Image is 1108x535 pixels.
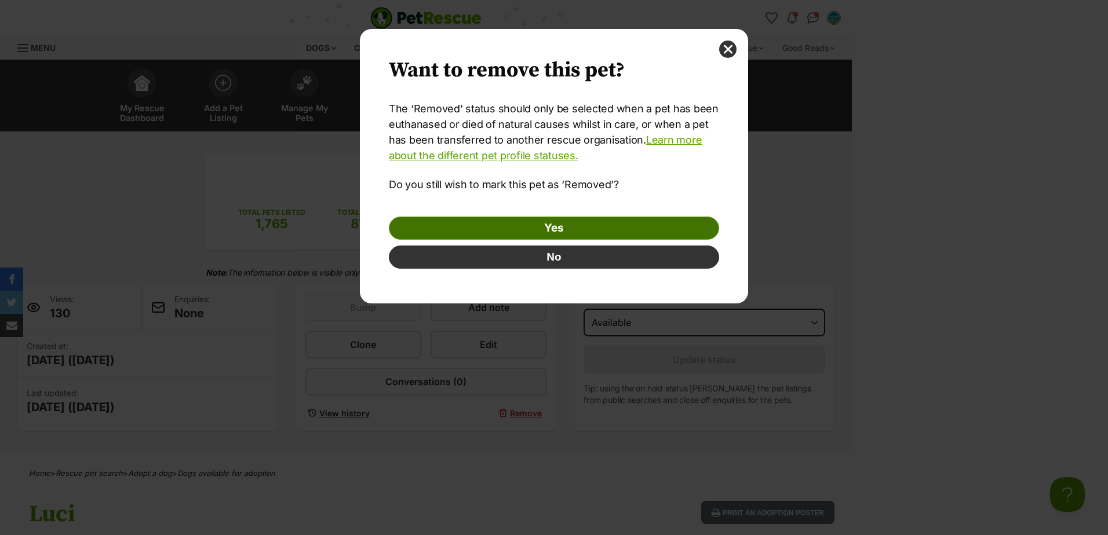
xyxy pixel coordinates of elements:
[719,41,737,58] button: close
[389,101,719,163] p: The ‘Removed’ status should only be selected when a pet has been euthanased or died of natural ca...
[389,58,719,83] h2: Want to remove this pet?
[389,177,719,192] p: Do you still wish to mark this pet as ‘Removed’?
[389,134,702,162] a: Learn more about the different pet profile statuses.
[389,217,719,240] a: Yes
[389,245,719,269] button: No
